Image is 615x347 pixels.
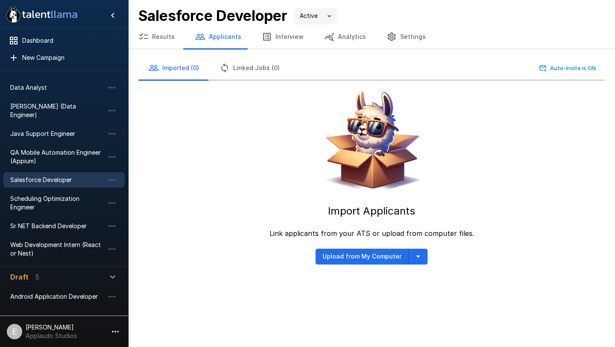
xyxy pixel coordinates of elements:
h5: Import Applicants [328,204,415,218]
button: Auto-Invite is ON [538,62,598,75]
b: Salesforce Developer [138,7,287,24]
button: Results [128,25,185,49]
button: Upload from My Computer [316,249,409,265]
button: Interview [252,25,314,49]
img: Animated document [318,87,425,194]
button: Linked Jobs (0) [209,56,290,80]
button: Analytics [314,25,376,49]
button: Applicants [185,25,252,49]
p: Link applicants from your ATS or upload from computer files. [269,228,474,238]
div: Active [294,8,337,24]
button: Imported (0) [138,56,209,80]
button: Settings [376,25,436,49]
